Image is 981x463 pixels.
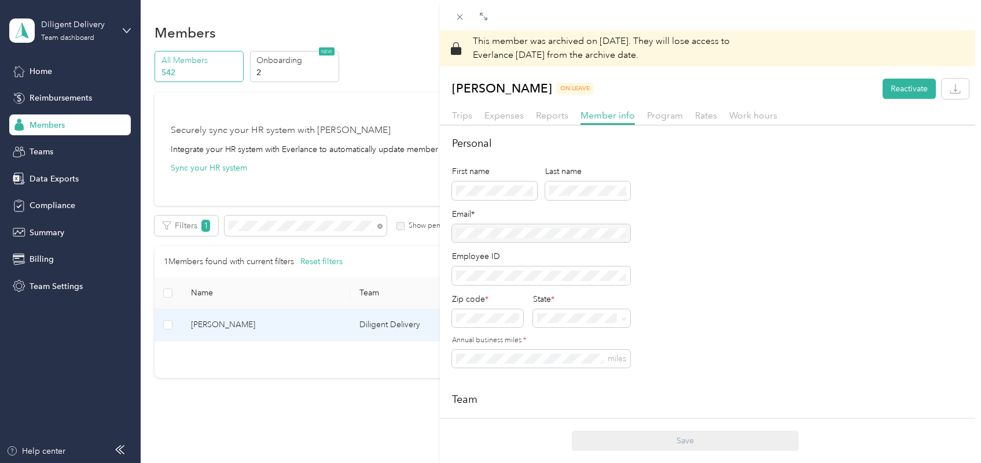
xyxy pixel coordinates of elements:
[580,110,635,121] span: Member info
[452,250,630,262] div: Employee ID
[536,110,568,121] span: Reports
[473,35,730,61] span: They will lose access to Everlance [DATE] from the archive date.
[484,110,524,121] span: Expenses
[473,35,730,62] p: This member was archived on [DATE] .
[883,79,936,99] button: Reactivate
[545,165,630,177] div: Last name
[452,165,537,177] div: First name
[452,208,630,220] div: Email*
[452,335,630,346] label: Annual business miles
[452,79,594,99] p: [PERSON_NAME]
[452,136,969,151] h2: Personal
[533,293,630,305] div: State
[556,83,594,95] span: ON LEAVE
[695,110,717,121] span: Rates
[452,110,472,121] span: Trips
[916,398,981,463] iframe: Everlance-gr Chat Button Frame
[452,392,969,408] h2: Team
[608,354,626,364] span: miles
[729,110,777,121] span: Work hours
[452,293,523,305] div: Zip code
[647,110,683,121] span: Program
